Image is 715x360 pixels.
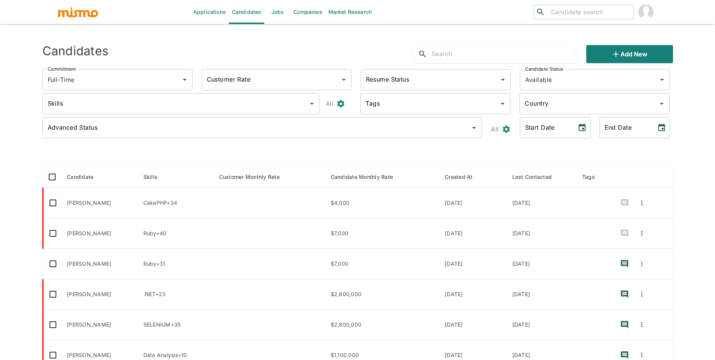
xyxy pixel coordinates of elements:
[497,98,508,109] button: Open
[506,218,576,249] td: [DATE]
[656,98,667,109] button: Open
[325,249,439,279] td: $7,000
[506,310,576,340] td: [DATE]
[506,166,576,188] th: Last Contacted
[143,351,207,359] p: Data Analysis, Tableau, Agile, SCRUM, ServiceNow, Peoplesoft, SAP, Salesforce, Change Management,...
[548,7,631,17] input: Candidate search
[143,230,207,237] p: Ruby, CI/CD, Redis, .NET, Django, PHP, Python, ANDROID, Java, ReactJS, React, MICROSERVICE, GitHu...
[137,166,213,188] th: Skills
[638,5,653,20] img: Paola Pacheco
[439,188,506,218] td: [DATE]
[331,172,403,182] span: Candidate Monthly Rate
[439,310,506,340] td: [DATE]
[143,290,207,298] p: .NET, API, Okta, Swift, Agile, Confluence, JIRA, SCRUM, Microsoft SQL Server, SQL, Vmware, VPN, R...
[67,172,103,182] span: Candidate
[143,199,207,207] p: CakePHP, Git, JavaScript, jQuery, PHP, ReactJS, React, Symfony, Microsoft SQL Server, MySQL, PL/S...
[616,316,634,334] button: recent-notes
[439,279,506,310] td: [DATE]
[48,66,76,72] label: Commitment
[325,279,439,310] td: $2,600,000
[634,316,650,334] button: Quick Actions
[143,260,207,268] p: Ruby, .NET, C#, ETL, Microsoft SQL Server, Oracle, Java, ASP, ReactJS, React, Redis, PostgreSQL, ...
[326,98,333,109] p: All
[506,188,576,218] td: [DATE]
[61,279,137,310] td: [PERSON_NAME]
[616,224,634,242] button: recent-notes
[520,117,572,138] input: MM/DD/YYYY
[432,48,576,60] input: Search
[498,74,508,85] button: Open
[616,255,634,273] button: recent-notes
[634,285,650,303] button: Quick Actions
[61,218,137,249] td: [PERSON_NAME]
[414,45,432,63] button: search
[616,194,634,212] button: recent-notes
[506,279,576,310] td: [DATE]
[586,45,673,63] button: Add new
[491,124,498,135] p: All
[634,224,650,242] button: Quick Actions
[616,285,634,303] button: recent-notes
[445,172,483,182] span: Created At
[57,6,99,18] img: logo
[634,255,650,273] button: Quick Actions
[179,74,190,85] button: Open
[469,123,479,133] button: Open
[219,172,289,182] span: Customer Monthly Rate
[439,249,506,279] td: [DATE]
[439,218,506,249] td: [DATE]
[61,310,137,340] td: [PERSON_NAME]
[325,218,439,249] td: $7,000
[525,66,563,72] label: Candidate Status
[325,188,439,218] td: $4,000
[61,249,137,279] td: [PERSON_NAME]
[506,249,576,279] td: [DATE]
[339,74,349,85] button: Open
[143,321,207,328] p: SELENIUM, Appium, C#, Java, JIRA, JENKINS, Python, MongoDB, Nunit, Microsoft SQL Server, API, Gra...
[575,120,590,135] button: Choose date
[634,194,650,212] button: Quick Actions
[42,44,109,59] h4: Candidates
[61,188,137,218] td: [PERSON_NAME]
[576,166,610,188] th: Tags
[657,74,667,85] button: Open
[654,120,669,135] button: Choose date
[307,98,317,109] button: Open
[599,117,651,138] input: MM/DD/YYYY
[325,310,439,340] td: $2,800,000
